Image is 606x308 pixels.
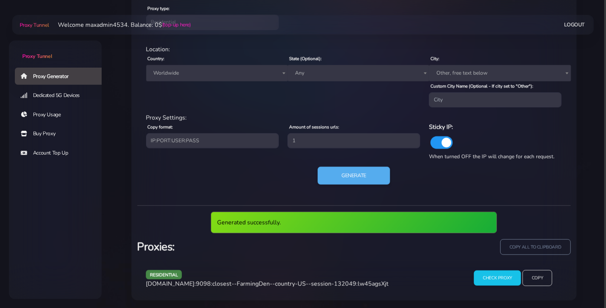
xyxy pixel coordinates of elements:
a: Dedicated 5G Devices [15,87,108,104]
label: Custom City Name (Optional - If city set to "Other"): [430,83,533,90]
label: Proxy type: [148,5,170,12]
label: Amount of sessions urls: [289,124,339,130]
div: Proxy Settings: [142,113,566,122]
span: Other, free text below [433,68,566,78]
span: Worldwide [151,68,284,78]
span: Proxy Tunnel [22,53,52,60]
span: residential [146,270,182,279]
span: [DOMAIN_NAME]:9098:closest--FarmingDen--country-US--session-132049:lw45agsXjt [146,280,389,288]
button: Generate [318,167,390,185]
label: City: [430,55,439,62]
span: Proxy Tunnel [20,22,49,29]
span: Other, free text below [429,65,571,81]
a: Account Top Up [15,145,108,162]
a: Proxy Generator [15,68,108,85]
label: Copy format: [148,124,173,130]
a: Proxy Tunnel [18,19,49,31]
h6: Sticky IP: [429,122,561,132]
h3: Proxies: [137,239,350,254]
input: Copy [523,270,552,286]
a: (top-up here) [162,21,191,29]
input: copy all to clipboard [500,239,571,255]
input: Check Proxy [474,270,521,286]
a: Buy Proxy [15,125,108,142]
a: Logout [564,18,585,32]
li: Welcome maxadmin4534. Balance: 0$ [49,20,191,29]
label: Country: [148,55,165,62]
input: City [429,93,561,107]
div: Generated successfully. [211,212,497,233]
a: Proxy Usage [15,106,108,123]
span: Any [288,65,429,81]
span: When turned OFF the IP will change for each request. [429,153,554,160]
iframe: Webchat Widget [570,272,597,299]
div: Location: [142,45,566,54]
a: Proxy Tunnel [9,40,102,60]
span: Worldwide [146,65,288,81]
label: State (Optional): [289,55,322,62]
span: Any [292,68,425,78]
